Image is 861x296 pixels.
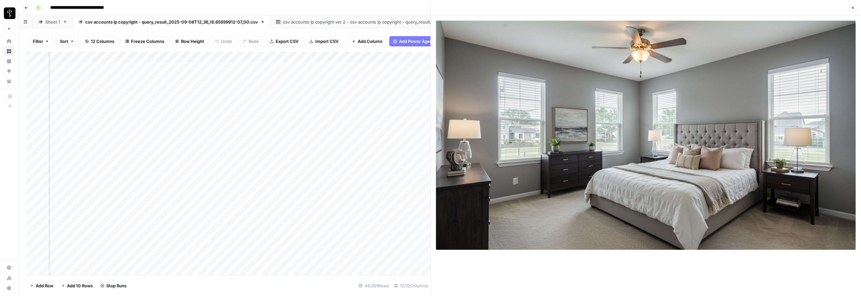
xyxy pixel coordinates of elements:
[276,38,298,44] span: Export CSV
[436,21,856,250] img: Row/Cell
[4,7,15,19] img: LP Production Workloads Logo
[211,36,236,46] button: Undo
[60,38,68,44] span: Sort
[305,36,343,46] button: Import CSV
[33,15,73,28] a: Sheet 1
[358,38,383,44] span: Add Column
[399,38,434,44] span: Add Power Agent
[57,281,97,291] button: Add 10 Rows
[315,38,338,44] span: Import CSV
[36,282,53,289] span: Add Row
[106,282,127,289] span: Stop Runs
[181,38,204,44] span: Row Height
[4,36,14,46] a: Home
[33,38,43,44] span: Filter
[97,281,130,291] button: Stop Runs
[85,19,258,25] div: csv accounts lp copyright - query_result_2025-09-08T12_36_16.65699912-07_00.csv
[4,56,14,66] a: Insights
[4,262,14,273] a: Settings
[356,281,392,291] div: 49,001 Rows
[45,19,60,25] div: Sheet 1
[348,36,387,46] button: Add Column
[283,19,523,25] div: csv accounts lp copyright ver 2 - csv accounts lp copyright - query_result_2025-09-08T12_36_16.65...
[26,281,57,291] button: Add Row
[131,38,164,44] span: Freeze Columns
[121,36,168,46] button: Freeze Columns
[4,273,14,283] a: Usage
[29,36,53,46] button: Filter
[56,36,78,46] button: Sort
[81,36,118,46] button: 12 Columns
[4,283,14,293] button: Help + Support
[4,5,14,21] button: Workspace: LP Production Workloads
[239,36,263,46] button: Redo
[73,15,270,28] a: csv accounts lp copyright - query_result_2025-09-08T12_36_16.65699912-07_00.csv
[270,15,536,28] a: csv accounts lp copyright ver 2 - csv accounts lp copyright - query_result_2025-09-08T12_36_16.65...
[249,38,259,44] span: Redo
[4,46,14,56] a: Browse
[4,76,14,86] a: Your Data
[4,66,14,76] a: Opportunities
[67,282,93,289] span: Add 10 Rows
[389,36,438,46] button: Add Power Agent
[266,36,303,46] button: Export CSV
[91,38,114,44] span: 12 Columns
[221,38,232,44] span: Undo
[392,281,430,291] div: 12/12 Columns
[171,36,208,46] button: Row Height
